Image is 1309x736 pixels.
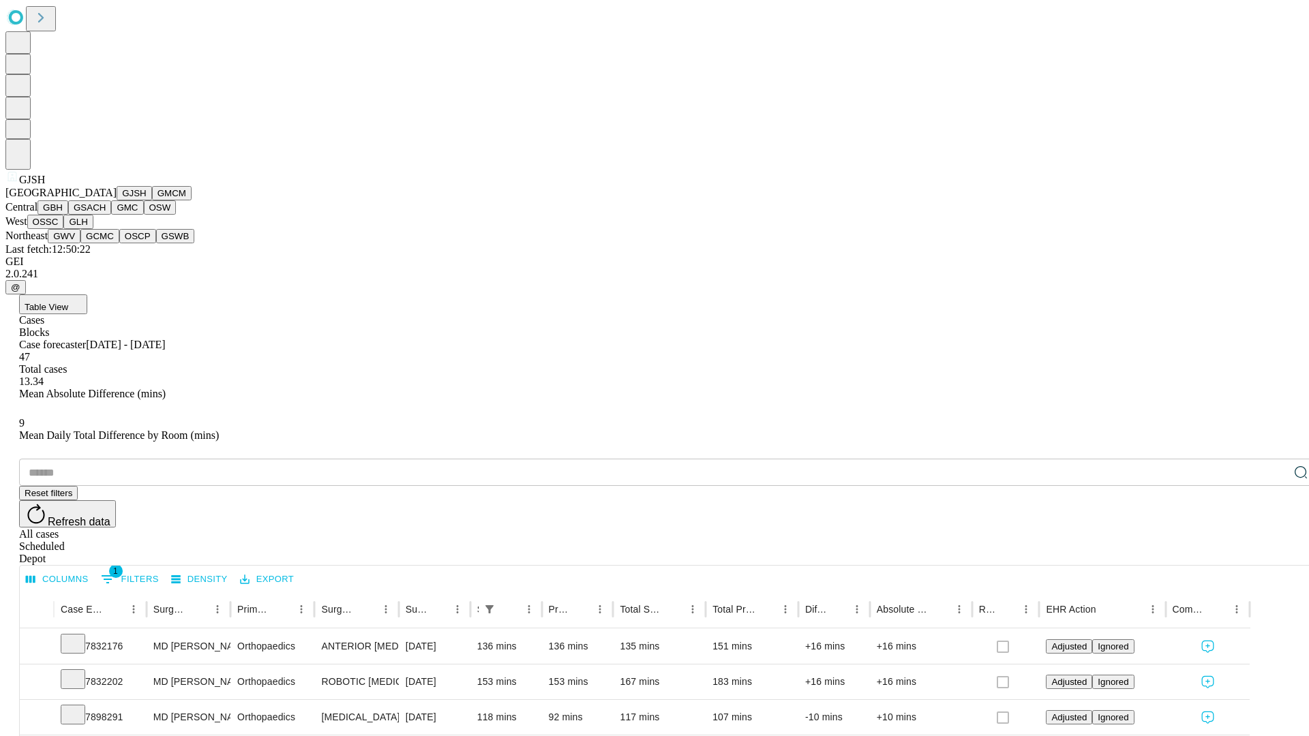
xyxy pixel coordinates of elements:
[520,600,539,619] button: Menu
[406,700,464,735] div: [DATE]
[156,229,195,243] button: GSWB
[153,664,224,699] div: MD [PERSON_NAME] [PERSON_NAME]
[477,629,535,664] div: 136 mins
[877,700,965,735] div: +10 mins
[237,629,307,664] div: Orthopaedics
[500,600,520,619] button: Sort
[877,664,965,699] div: +16 mins
[124,600,143,619] button: Menu
[321,664,391,699] div: ROBOTIC [MEDICAL_DATA] KNEE TOTAL
[997,600,1017,619] button: Sort
[1046,639,1092,654] button: Adjusted
[1051,641,1087,651] span: Adjusted
[61,604,104,615] div: Case Epic Id
[683,600,702,619] button: Menu
[105,600,124,619] button: Sort
[153,604,187,615] div: Surgeon Name
[19,363,67,375] span: Total cases
[776,600,795,619] button: Menu
[19,486,78,500] button: Reset filters
[429,600,448,619] button: Sort
[1092,639,1134,654] button: Ignored
[63,215,93,229] button: GLH
[37,200,68,215] button: GBH
[1092,675,1134,689] button: Ignored
[1046,710,1092,724] button: Adjusted
[477,664,535,699] div: 153 mins
[1227,600,1246,619] button: Menu
[480,600,499,619] button: Show filters
[27,706,47,730] button: Expand
[5,215,27,227] span: West
[5,243,91,255] span: Last fetch: 12:50:22
[5,201,37,213] span: Central
[5,187,117,198] span: [GEOGRAPHIC_DATA]
[19,429,219,441] span: Mean Daily Total Difference by Room (mins)
[68,200,111,215] button: GSACH
[119,229,156,243] button: OSCP
[1046,604,1096,615] div: EHR Action
[237,700,307,735] div: Orthopaedics
[549,664,607,699] div: 153 mins
[805,664,863,699] div: +16 mins
[97,568,162,590] button: Show filters
[109,564,123,578] span: 1
[877,629,965,664] div: +16 mins
[406,629,464,664] div: [DATE]
[805,604,827,615] div: Difference
[61,700,140,735] div: 7898291
[153,629,224,664] div: MD [PERSON_NAME] [PERSON_NAME]
[153,700,224,735] div: MD [PERSON_NAME] [PERSON_NAME]
[549,629,607,664] div: 136 mins
[1098,600,1117,619] button: Sort
[144,200,177,215] button: OSW
[273,600,292,619] button: Sort
[477,604,479,615] div: Scheduled In Room Duration
[237,664,307,699] div: Orthopaedics
[48,229,80,243] button: GWV
[5,230,48,241] span: Northeast
[321,700,391,735] div: [MEDICAL_DATA] MEDIAL AND LATERAL MENISCECTOMY
[950,600,969,619] button: Menu
[19,174,45,185] span: GJSH
[208,600,227,619] button: Menu
[19,375,44,387] span: 13.34
[406,664,464,699] div: [DATE]
[189,600,208,619] button: Sort
[477,700,535,735] div: 118 mins
[61,629,140,664] div: 7832176
[5,256,1304,268] div: GEI
[80,229,119,243] button: GCMC
[111,200,143,215] button: GMC
[448,600,467,619] button: Menu
[1046,675,1092,689] button: Adjusted
[1098,677,1128,687] span: Ignored
[27,635,47,659] button: Expand
[25,302,68,312] span: Table View
[1017,600,1036,619] button: Menu
[237,604,271,615] div: Primary Service
[1143,600,1162,619] button: Menu
[877,604,929,615] div: Absolute Difference
[712,604,755,615] div: Total Predicted Duration
[321,604,355,615] div: Surgery Name
[406,604,427,615] div: Surgery Date
[805,700,863,735] div: -10 mins
[19,500,116,527] button: Refresh data
[757,600,776,619] button: Sort
[979,604,997,615] div: Resolved in EHR
[480,600,499,619] div: 1 active filter
[19,388,166,399] span: Mean Absolute Difference (mins)
[549,700,607,735] div: 92 mins
[1098,712,1128,722] span: Ignored
[805,629,863,664] div: +16 mins
[292,600,311,619] button: Menu
[11,282,20,292] span: @
[931,600,950,619] button: Sort
[1092,710,1134,724] button: Ignored
[549,604,571,615] div: Predicted In Room Duration
[1208,600,1227,619] button: Sort
[1173,604,1207,615] div: Comments
[712,629,792,664] div: 151 mins
[5,268,1304,280] div: 2.0.241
